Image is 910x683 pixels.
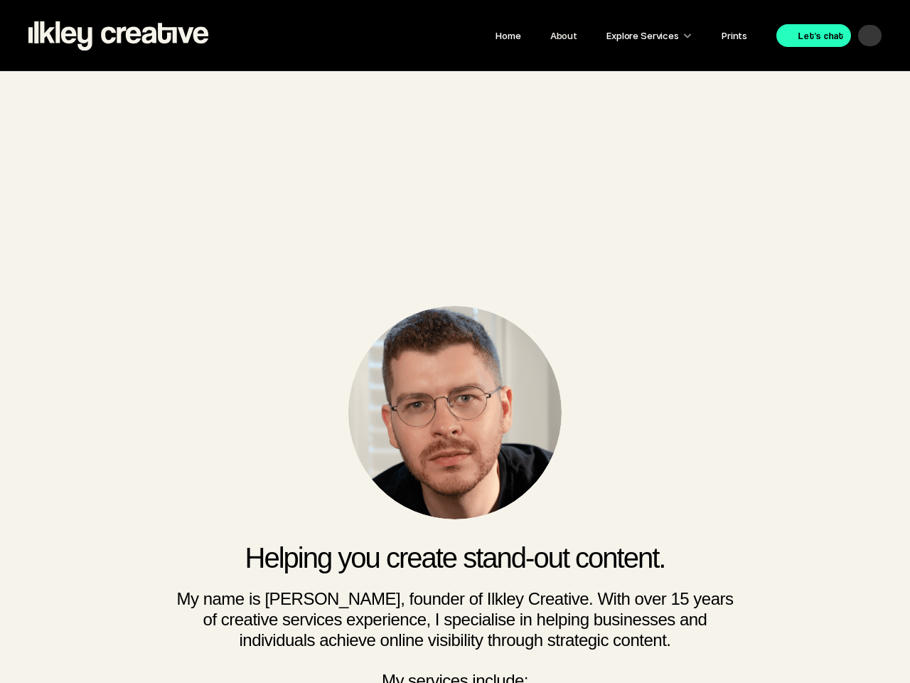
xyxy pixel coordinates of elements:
[171,589,739,650] h2: My name is [PERSON_NAME], founder of Ilkley Creative. With over 15 years of creative services exp...
[171,541,739,575] h2: Helping you create stand-out content.
[606,26,679,45] p: Explore Services
[776,24,851,47] a: Let's chat
[798,26,844,45] p: Let's chat
[332,142,579,242] h1: About Ilkley Creative
[496,30,520,41] a: Home
[550,30,577,41] a: About
[722,30,747,41] a: Prints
